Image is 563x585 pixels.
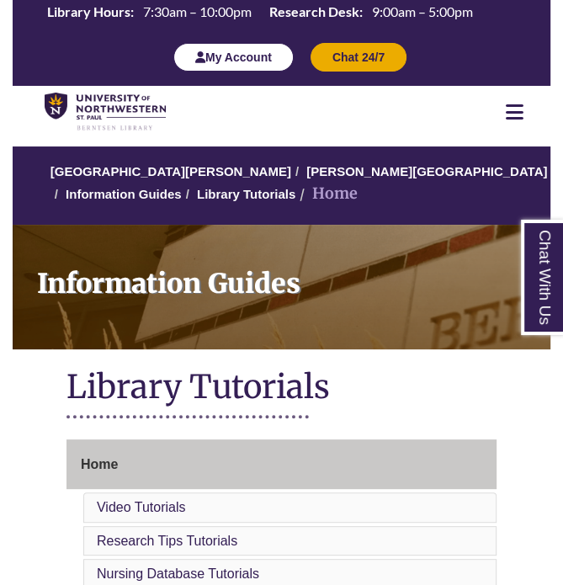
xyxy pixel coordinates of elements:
[45,93,166,131] img: UNWSP Library Logo
[306,164,547,178] a: [PERSON_NAME][GEOGRAPHIC_DATA]
[197,187,295,201] a: Library Tutorials
[26,225,550,327] h1: Information Guides
[173,50,294,64] a: My Account
[66,366,497,411] h1: Library Tutorials
[311,43,406,72] button: Chat 24/7
[97,534,237,548] a: Research Tips Tutorials
[295,182,358,206] li: Home
[40,3,136,21] th: Library Hours:
[311,50,406,64] a: Chat 24/7
[13,225,550,349] a: Information Guides
[40,3,480,24] table: Hours Today
[372,3,473,19] span: 9:00am – 5:00pm
[97,566,259,581] a: Nursing Database Tutorials
[263,3,365,21] th: Research Desk:
[97,500,186,514] a: Video Tutorials
[40,3,480,25] a: Hours Today
[173,43,294,72] button: My Account
[143,3,252,19] span: 7:30am – 10:00pm
[66,187,182,201] a: Information Guides
[66,439,497,490] a: Home
[81,457,118,471] span: Home
[50,164,291,178] a: [GEOGRAPHIC_DATA][PERSON_NAME]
